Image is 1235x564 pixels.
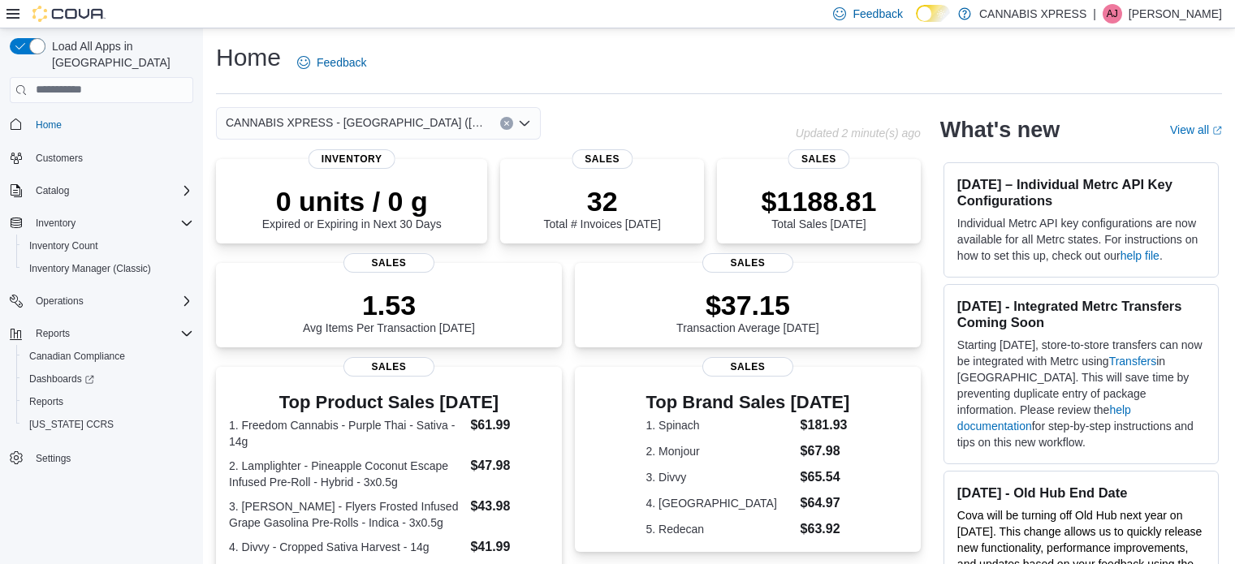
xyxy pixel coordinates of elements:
span: Home [29,114,193,135]
h3: Top Product Sales [DATE] [229,393,549,412]
span: Reports [29,395,63,408]
span: Reports [23,392,193,411]
span: Dashboards [23,369,193,389]
span: Sales [572,149,633,169]
span: Feedback [853,6,902,22]
dt: 5. Redecan [646,521,794,537]
p: Updated 2 minute(s) ago [796,127,921,140]
button: Reports [3,322,200,345]
dt: 1. Freedom Cannabis - Purple Thai - Sativa - 14g [229,417,464,450]
p: $1188.81 [762,185,877,217]
p: 1.53 [303,289,475,321]
dd: $63.92 [801,519,850,539]
p: CANNABIS XPRESS [979,4,1086,24]
span: Sales [702,357,793,377]
dd: $61.99 [470,415,548,435]
a: help documentation [957,403,1131,433]
button: Catalog [29,181,76,200]
h3: [DATE] - Old Hub End Date [957,484,1205,501]
a: Inventory Manager (Classic) [23,259,158,278]
button: Clear input [500,117,513,130]
input: Dark Mode [916,5,950,22]
button: Canadian Compliance [16,345,200,368]
span: Customers [36,152,83,165]
a: [US_STATE] CCRS [23,415,120,434]
a: Settings [29,449,77,468]
button: Customers [3,146,200,170]
div: Total # Invoices [DATE] [543,185,660,230]
span: Operations [36,295,84,308]
span: Operations [29,291,193,311]
dt: 3. Divvy [646,469,794,485]
span: Dashboards [29,372,94,385]
dd: $181.93 [801,415,850,435]
dt: 2. Monjour [646,443,794,459]
span: Sales [343,253,434,273]
a: Home [29,115,68,135]
nav: Complex example [10,106,193,512]
span: Washington CCRS [23,415,193,434]
dd: $41.99 [470,537,548,557]
dd: $47.98 [470,456,548,476]
dt: 4. [GEOGRAPHIC_DATA] [646,495,794,511]
dt: 4. Divvy - Cropped Sativa Harvest - 14g [229,539,464,555]
span: CANNABIS XPRESS - [GEOGRAPHIC_DATA] ([GEOGRAPHIC_DATA]) [226,113,484,132]
div: Total Sales [DATE] [762,185,877,230]
dt: 1. Spinach [646,417,794,433]
dd: $64.97 [801,493,850,513]
button: Inventory [29,213,82,233]
p: 32 [543,185,660,217]
h3: [DATE] - Integrated Metrc Transfers Coming Soon [957,298,1205,330]
a: View allExternal link [1170,123,1222,136]
dt: 2. Lamplighter - Pineapple Coconut Escape Infused Pre-Roll - Hybrid - 3x0.5g [229,458,464,490]
button: Open list of options [518,117,531,130]
button: Catalog [3,179,200,202]
span: Sales [343,357,434,377]
span: Settings [29,447,193,467]
span: Inventory Count [23,236,193,256]
button: Operations [3,290,200,312]
span: Inventory [29,213,193,233]
div: Expired or Expiring in Next 30 Days [262,185,442,230]
dd: $65.54 [801,467,850,487]
svg: External link [1212,126,1222,136]
span: Settings [36,452,71,465]
div: Transaction Average [DATE] [676,289,819,334]
a: Feedback [291,46,373,79]
span: Catalog [29,181,193,200]
p: Starting [DATE], store-to-store transfers can now be integrated with Metrc using in [GEOGRAPHIC_D... [957,337,1205,450]
span: Customers [29,148,193,168]
span: [US_STATE] CCRS [29,418,114,431]
a: Dashboards [23,369,101,389]
span: Inventory Count [29,239,98,252]
a: Transfers [1109,355,1157,368]
p: | [1093,4,1096,24]
h3: Top Brand Sales [DATE] [646,393,850,412]
span: Sales [702,253,793,273]
span: Reports [36,327,70,340]
a: Customers [29,149,89,168]
button: Reports [16,390,200,413]
span: AJ [1107,4,1118,24]
h2: What's new [940,117,1060,143]
span: Reports [29,324,193,343]
button: Home [3,113,200,136]
div: Anthony John [1103,4,1122,24]
span: Inventory [36,217,76,230]
span: Feedback [317,54,366,71]
span: Inventory Manager (Classic) [29,262,151,275]
p: Individual Metrc API key configurations are now available for all Metrc states. For instructions ... [957,215,1205,264]
span: Canadian Compliance [29,350,125,363]
button: Operations [29,291,90,311]
a: Dashboards [16,368,200,390]
p: [PERSON_NAME] [1129,4,1222,24]
p: 0 units / 0 g [262,185,442,217]
button: Inventory Manager (Classic) [16,257,200,280]
a: help file [1121,249,1159,262]
dd: $43.98 [470,497,548,516]
span: Inventory [309,149,395,169]
button: Settings [3,446,200,469]
button: Inventory [3,212,200,235]
span: Home [36,118,62,131]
